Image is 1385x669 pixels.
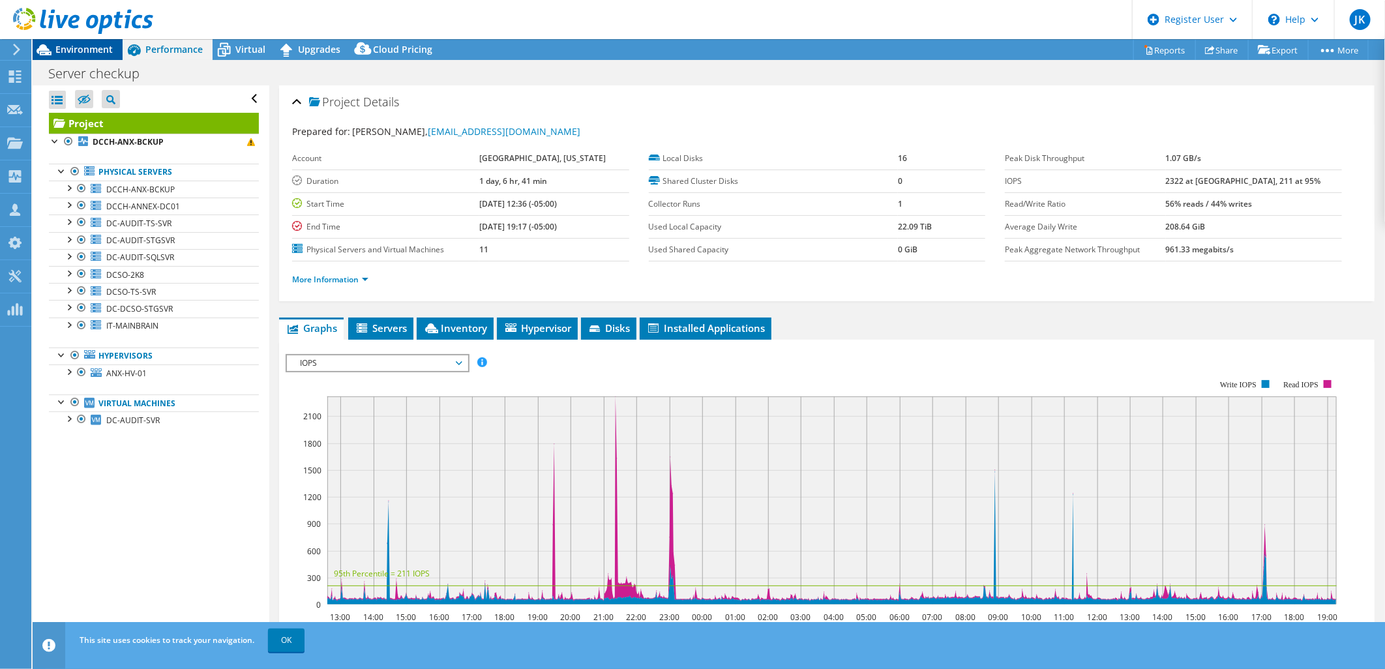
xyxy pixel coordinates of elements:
text: Write IOPS [1220,380,1257,389]
a: DCSO-TS-SVR [49,283,259,300]
b: 16 [898,153,907,164]
b: 0 GiB [898,244,917,255]
span: Performance [145,43,203,55]
a: Virtual Machines [49,394,259,411]
text: 23:00 [659,612,679,623]
text: 15:00 [1185,612,1206,623]
text: 13:00 [330,612,350,623]
a: DC-AUDIT-SQLSVR [49,249,259,266]
label: Average Daily Write [1005,220,1165,233]
label: Start Time [292,198,479,211]
label: Shared Cluster Disks [649,175,898,188]
a: Reports [1133,40,1196,60]
b: 2322 at [GEOGRAPHIC_DATA], 211 at 95% [1166,175,1321,186]
text: 01:00 [725,612,745,623]
a: Export [1248,40,1309,60]
text: 1500 [303,465,321,476]
span: IT-MAINBRAIN [106,320,158,331]
a: DCSO-2K8 [49,266,259,283]
span: Cloud Pricing [373,43,432,55]
text: Read IOPS [1283,380,1318,389]
span: IOPS [293,355,461,371]
text: 08:00 [955,612,975,623]
span: Virtual [235,43,265,55]
span: DC-AUDIT-SVR [106,415,160,426]
span: ANX-HV-01 [106,368,147,379]
a: Hypervisors [49,348,259,364]
span: JK [1350,9,1371,30]
b: 0 [898,175,902,186]
span: Hypervisor [503,321,571,334]
text: 1800 [303,438,321,449]
span: DCSO-TS-SVR [106,286,156,297]
label: Read/Write Ratio [1005,198,1165,211]
label: Used Local Capacity [649,220,898,233]
text: 600 [307,546,321,557]
text: 05:00 [856,612,876,623]
label: Account [292,152,479,165]
b: 1 day, 6 hr, 41 min [479,175,547,186]
span: DCSO-2K8 [106,269,144,280]
label: Prepared for: [292,125,350,138]
span: DC-AUDIT-SQLSVR [106,252,174,263]
text: 300 [307,572,321,584]
label: Peak Disk Throughput [1005,152,1165,165]
text: 02:00 [758,612,778,623]
span: Disks [588,321,630,334]
span: Installed Applications [646,321,765,334]
text: 18:00 [494,612,514,623]
text: 16:00 [1218,612,1238,623]
text: 17:00 [1251,612,1272,623]
span: DC-DCSO-STGSVR [106,303,173,314]
text: 14:00 [363,612,383,623]
text: 16:00 [429,612,449,623]
text: 2100 [303,411,321,422]
b: 1.07 GB/s [1166,153,1202,164]
text: 07:00 [922,612,942,623]
span: DCCH-ANNEX-DC01 [106,201,180,212]
a: OK [268,629,305,652]
text: 20:00 [560,612,580,623]
a: Share [1195,40,1249,60]
text: 21:00 [593,612,614,623]
span: Graphs [286,321,337,334]
a: DC-DCSO-STGSVR [49,300,259,317]
b: 11 [479,244,488,255]
b: 208.64 GiB [1166,221,1206,232]
a: More [1308,40,1369,60]
text: 00:00 [692,612,712,623]
text: 95th Percentile = 211 IOPS [334,568,430,579]
a: More Information [292,274,368,285]
label: Used Shared Capacity [649,243,898,256]
a: IT-MAINBRAIN [49,318,259,334]
a: DCCH-ANX-BCKUP [49,181,259,198]
text: 22:00 [626,612,646,623]
text: 1200 [303,492,321,503]
text: 06:00 [889,612,910,623]
span: DCCH-ANX-BCKUP [106,184,175,195]
span: DC-AUDIT-TS-SVR [106,218,171,229]
label: Duration [292,175,479,188]
text: 15:00 [396,612,416,623]
b: 961.33 megabits/s [1166,244,1234,255]
span: DC-AUDIT-STGSVR [106,235,175,246]
h1: Server checkup [42,67,160,81]
a: ANX-HV-01 [49,364,259,381]
a: [EMAIL_ADDRESS][DOMAIN_NAME] [428,125,580,138]
text: 17:00 [462,612,482,623]
span: This site uses cookies to track your navigation. [80,634,254,646]
label: Peak Aggregate Network Throughput [1005,243,1165,256]
a: DC-AUDIT-STGSVR [49,232,259,249]
b: 1 [898,198,902,209]
text: 03:00 [790,612,811,623]
span: Project [309,96,360,109]
svg: \n [1268,14,1280,25]
b: [GEOGRAPHIC_DATA], [US_STATE] [479,153,606,164]
a: Project [49,113,259,134]
b: [DATE] 19:17 (-05:00) [479,221,557,232]
b: [DATE] 12:36 (-05:00) [479,198,557,209]
text: 18:00 [1284,612,1304,623]
span: Servers [355,321,407,334]
text: 10:00 [1021,612,1041,623]
text: 11:00 [1054,612,1074,623]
